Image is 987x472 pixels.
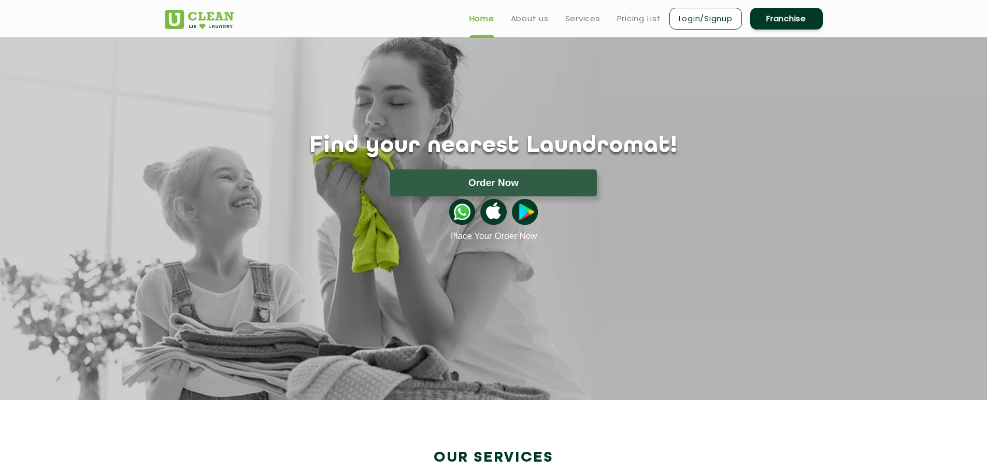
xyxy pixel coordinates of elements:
a: Franchise [750,8,823,30]
img: playstoreicon.png [512,199,538,225]
a: Pricing List [617,12,661,25]
a: Place Your Order Now [450,231,537,241]
h1: Find your nearest Laundromat! [157,133,831,159]
button: Order Now [390,169,597,196]
a: Services [565,12,600,25]
img: apple-icon.png [480,199,506,225]
h2: Our Services [165,449,823,466]
a: About us [511,12,549,25]
img: UClean Laundry and Dry Cleaning [165,10,234,29]
img: whatsappicon.png [449,199,475,225]
a: Login/Signup [669,8,742,30]
a: Home [469,12,494,25]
